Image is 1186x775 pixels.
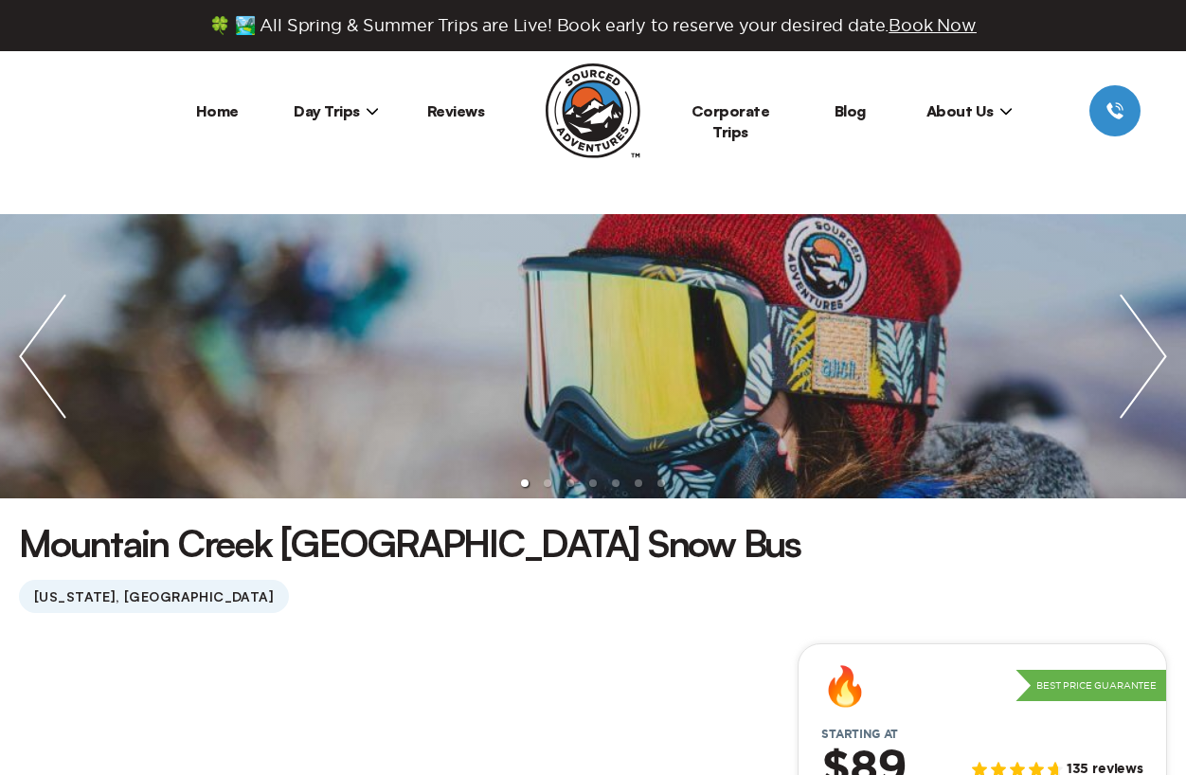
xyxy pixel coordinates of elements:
[196,101,239,120] a: Home
[799,728,921,741] span: Starting at
[1101,214,1186,498] img: next slide / item
[521,479,529,487] li: slide item 1
[19,580,289,613] span: [US_STATE], [GEOGRAPHIC_DATA]
[566,479,574,487] li: slide item 3
[692,101,770,141] a: Corporate Trips
[294,101,379,120] span: Day Trips
[635,479,642,487] li: slide item 6
[821,667,869,705] div: 🔥
[926,101,1013,120] span: About Us
[427,101,485,120] a: Reviews
[612,479,620,487] li: slide item 5
[835,101,866,120] a: Blog
[889,16,977,34] span: Book Now
[1015,670,1166,702] p: Best Price Guarantee
[19,517,800,568] h1: Mountain Creek [GEOGRAPHIC_DATA] Snow Bus
[657,479,665,487] li: slide item 7
[544,479,551,487] li: slide item 2
[589,479,597,487] li: slide item 4
[209,15,977,36] span: 🍀 🏞️ All Spring & Summer Trips are Live! Book early to reserve your desired date.
[546,63,640,158] img: Sourced Adventures company logo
